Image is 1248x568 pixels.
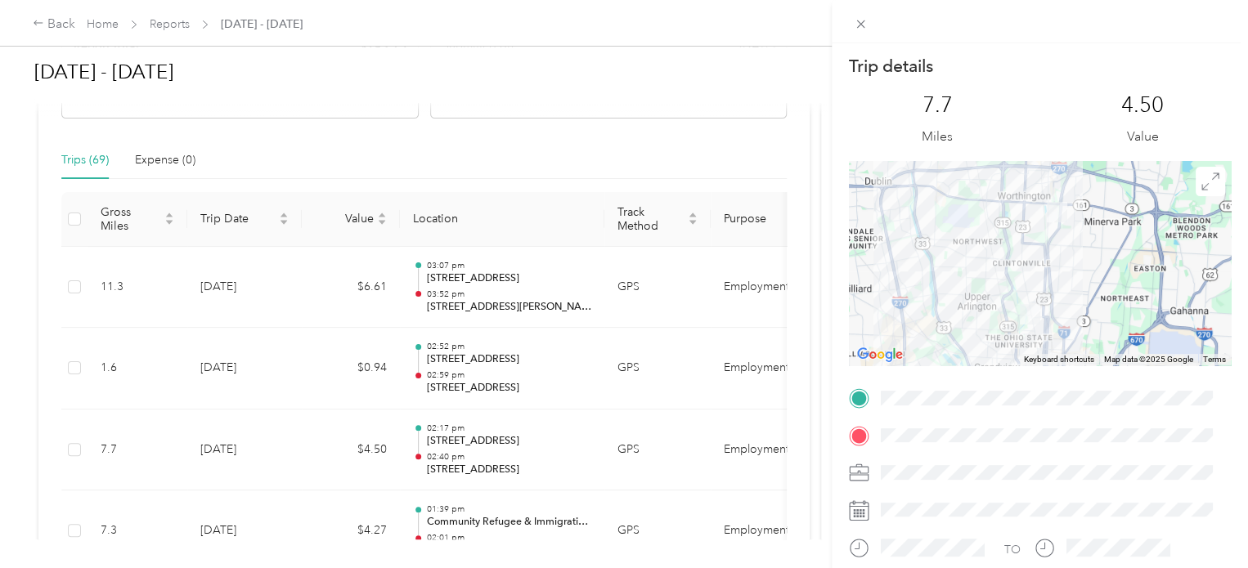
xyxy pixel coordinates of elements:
[923,92,953,119] p: 7.7
[922,127,953,147] p: Miles
[1004,541,1021,558] div: TO
[1121,92,1164,119] p: 4.50
[1127,127,1159,147] p: Value
[853,344,907,365] a: Open this area in Google Maps (opens a new window)
[853,344,907,365] img: Google
[1104,355,1193,364] span: Map data ©2025 Google
[1156,476,1248,568] iframe: Everlance-gr Chat Button Frame
[1203,355,1226,364] a: Terms (opens in new tab)
[849,55,933,78] p: Trip details
[1024,354,1094,365] button: Keyboard shortcuts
